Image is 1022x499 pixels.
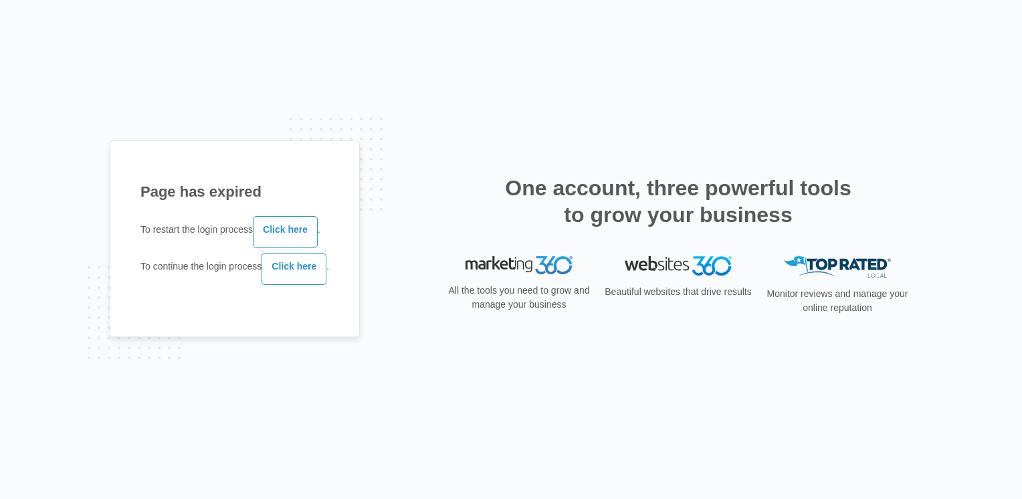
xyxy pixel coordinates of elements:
[501,175,855,228] h2: One account, three powerful tools to grow your business
[140,181,329,203] h1: Page has expired
[603,285,753,299] p: Beautiful websites that drive results
[444,284,594,312] p: All the tools you need to grow and manage your business
[762,287,912,315] p: Monitor reviews and manage your online reputation
[784,256,891,278] img: Top Rated Local
[625,256,732,276] img: Websites 360
[140,214,329,288] p: To restart the login process . To continue the login process .
[253,216,318,248] a: Click here
[466,256,573,275] img: Marketing 360
[262,253,326,285] a: Click here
